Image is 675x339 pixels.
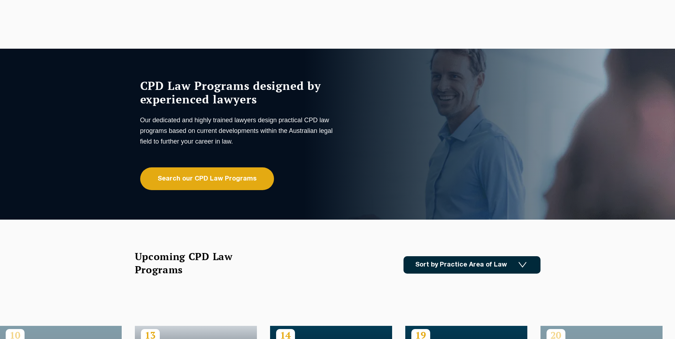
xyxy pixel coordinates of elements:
p: Our dedicated and highly trained lawyers design practical CPD law programs based on current devel... [140,115,336,147]
h2: Upcoming CPD Law Programs [135,250,251,276]
h1: CPD Law Programs designed by experienced lawyers [140,79,336,106]
a: Sort by Practice Area of Law [404,256,540,274]
img: Icon [518,262,527,268]
a: Search our CPD Law Programs [140,167,274,190]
